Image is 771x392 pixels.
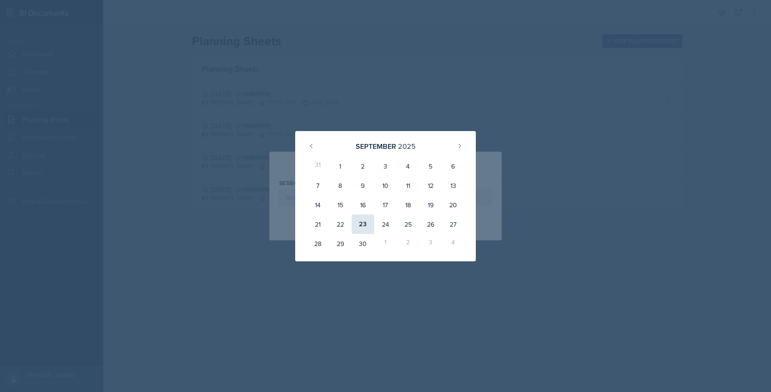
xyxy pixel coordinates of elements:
[397,234,419,253] div: 2
[397,195,419,215] div: 18
[442,234,465,253] div: 4
[374,195,397,215] div: 17
[374,234,397,253] div: 1
[374,156,397,176] div: 3
[329,215,352,234] div: 22
[419,234,442,253] div: 3
[352,156,374,176] div: 2
[442,195,465,215] div: 20
[352,195,374,215] div: 16
[352,234,374,253] div: 30
[306,176,329,195] div: 7
[442,156,465,176] div: 6
[352,215,374,234] div: 23
[374,215,397,234] div: 24
[419,215,442,234] div: 26
[397,176,419,195] div: 11
[398,141,416,152] div: 2025
[306,234,329,253] div: 28
[329,176,352,195] div: 8
[442,215,465,234] div: 27
[397,215,419,234] div: 25
[352,176,374,195] div: 9
[442,176,465,195] div: 13
[329,195,352,215] div: 15
[306,156,329,176] div: 31
[356,141,396,152] div: September
[329,156,352,176] div: 1
[306,215,329,234] div: 21
[419,156,442,176] div: 5
[306,195,329,215] div: 14
[374,176,397,195] div: 10
[329,234,352,253] div: 29
[419,176,442,195] div: 12
[419,195,442,215] div: 19
[397,156,419,176] div: 4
